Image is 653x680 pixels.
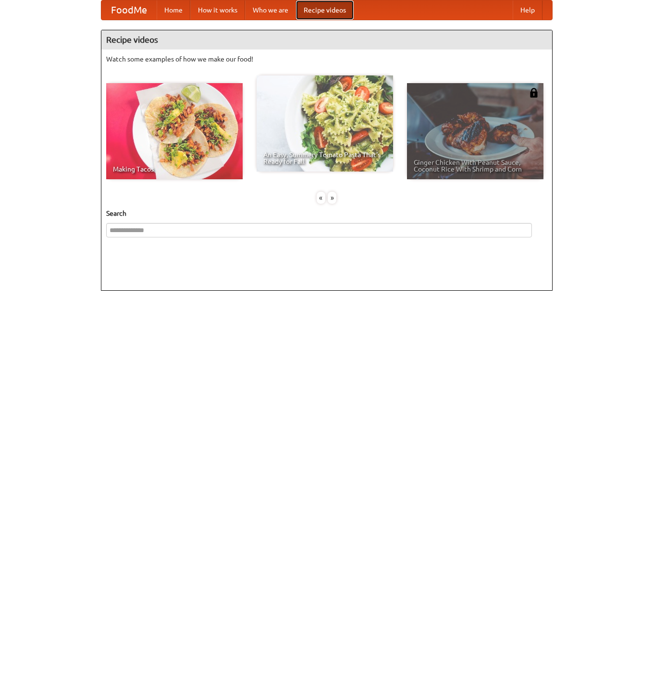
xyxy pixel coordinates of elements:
a: FoodMe [101,0,157,20]
h4: Recipe videos [101,30,552,49]
a: How it works [190,0,245,20]
a: Recipe videos [296,0,354,20]
p: Watch some examples of how we make our food! [106,54,547,64]
span: An Easy, Summery Tomato Pasta That's Ready for Fall [263,151,386,165]
a: An Easy, Summery Tomato Pasta That's Ready for Fall [257,75,393,172]
div: « [317,192,325,204]
div: » [328,192,336,204]
a: Home [157,0,190,20]
a: Help [513,0,542,20]
a: Who we are [245,0,296,20]
a: Making Tacos [106,83,243,179]
img: 483408.png [529,88,539,98]
span: Making Tacos [113,166,236,173]
h5: Search [106,209,547,218]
